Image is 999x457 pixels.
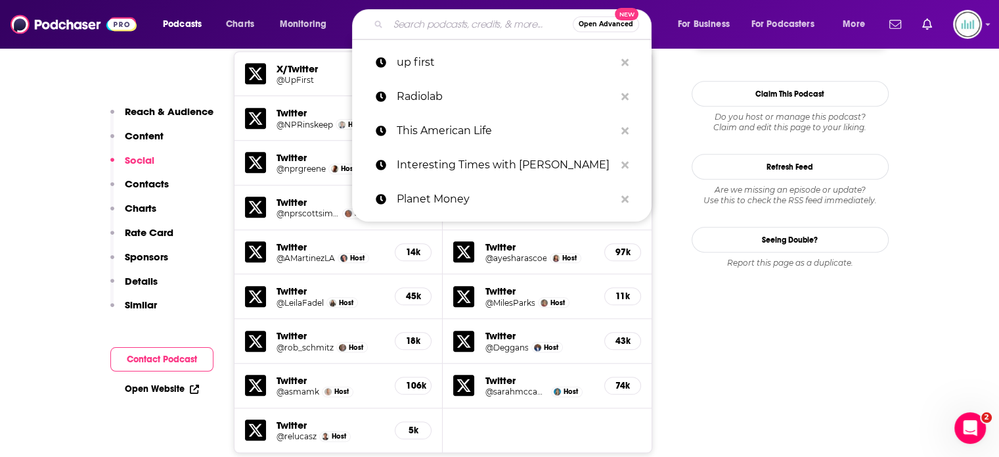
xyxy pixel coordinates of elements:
p: Interesting Times with Ross Douthat [397,148,615,182]
span: Charts [226,15,254,34]
button: open menu [154,14,219,35]
a: @Deggans [485,343,528,352]
div: Search podcasts, credits, & more... [365,9,664,39]
span: Do you host or manage this podcast? [692,112,889,122]
h5: 97k [615,247,630,258]
a: @AMartinezLA [277,253,335,263]
span: Host [350,254,365,262]
a: Show notifications dropdown [917,13,937,36]
span: For Podcasters [751,15,814,34]
p: up first [397,45,615,80]
h5: Twitter [485,374,594,387]
button: Contact Podcast [110,347,213,372]
h5: Twitter [277,151,385,164]
button: open menu [833,14,881,35]
span: Host [550,299,565,307]
button: Contacts [110,178,169,202]
h5: 5k [406,425,420,436]
span: Host [544,343,558,352]
a: @MilesParks [485,298,535,308]
a: @nprscottsimon [277,208,340,218]
button: Refresh Feed [692,154,889,180]
h5: 106k [406,380,420,391]
a: Planet Money [352,182,652,216]
a: Radiolab [352,80,652,114]
p: Similar [125,299,157,311]
span: Logged in as podglomerate [953,10,982,39]
span: Host [332,432,346,441]
iframe: Intercom live chat [954,412,986,444]
h5: Twitter [485,285,594,297]
img: Leila Fadel [329,299,336,306]
h5: Twitter [277,107,385,119]
h5: 43k [615,335,630,347]
p: Details [125,275,158,287]
a: Sarah McCammon [554,388,561,395]
h5: Twitter [277,241,385,253]
img: Steve Inskeep [338,121,345,128]
h5: @LeilaFadel [277,298,324,308]
h5: 18k [406,335,420,347]
a: @asmamk [277,387,319,397]
img: Miles Parks [541,299,548,306]
span: Host [334,387,349,396]
img: Eric Deggans [534,344,541,351]
img: Ryan Lucas [322,433,329,440]
a: @relucasz [277,431,317,441]
a: @ayesharascoe [485,253,546,263]
span: Podcasts [163,15,202,34]
p: Radiolab [397,80,615,114]
button: Rate Card [110,226,173,251]
p: This American Life [397,114,615,148]
h5: Twitter [277,196,385,208]
a: Charts [217,14,262,35]
img: A. Martínez [340,254,347,262]
p: Content [125,130,164,142]
img: User Profile [953,10,982,39]
img: Asma Khalid [324,388,332,395]
h5: 45k [406,291,420,302]
span: Host [348,120,363,129]
a: @UpFirst [277,75,385,85]
p: Planet Money [397,182,615,216]
a: Show notifications dropdown [884,13,906,36]
a: Interesting Times with [PERSON_NAME] [352,148,652,182]
h5: Twitter [277,374,385,387]
a: Podchaser - Follow, Share and Rate Podcasts [11,12,137,37]
h5: 14k [406,247,420,258]
button: Sponsors [110,251,168,275]
h5: Twitter [277,329,385,342]
h5: @rob_schmitz [277,343,334,352]
button: Social [110,154,154,178]
span: More [843,15,865,34]
h5: Twitter [485,329,594,342]
a: This American Life [352,114,652,148]
span: Host [339,299,353,307]
a: @sarahmccammon [485,387,548,397]
button: Details [110,275,158,299]
input: Search podcasts, credits, & more... [388,14,573,35]
h5: X/Twitter [277,62,385,75]
a: @nprgreene [277,164,326,174]
h5: 11k [615,291,630,302]
h5: Twitter [485,241,594,253]
a: David Greene [331,165,338,172]
p: Charts [125,202,156,214]
img: Rob Schmitz [339,344,346,351]
a: Open Website [125,383,199,395]
span: Host [562,254,577,262]
span: Host [341,164,355,173]
p: Sponsors [125,251,168,263]
span: New [615,8,638,20]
